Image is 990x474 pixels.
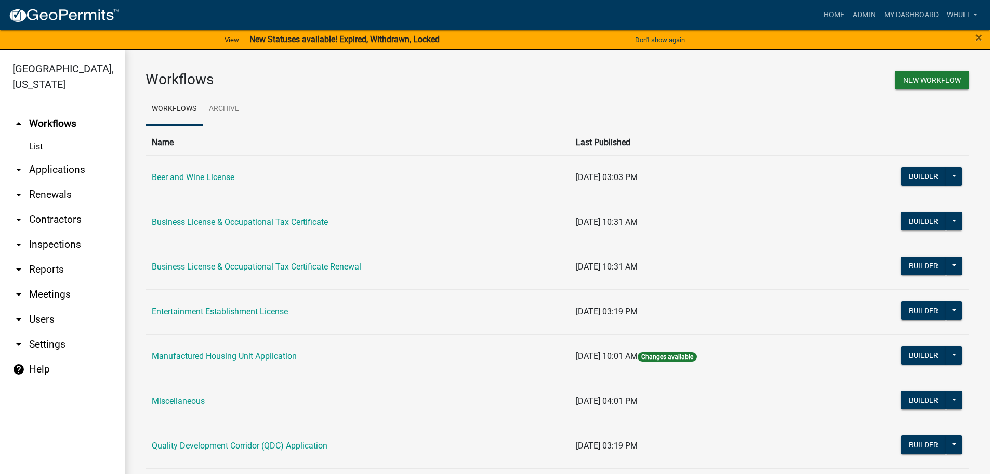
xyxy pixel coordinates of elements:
[12,163,25,176] i: arrow_drop_down
[152,306,288,316] a: Entertainment Establishment License
[152,172,234,182] a: Beer and Wine License
[12,238,25,251] i: arrow_drop_down
[576,262,638,272] span: [DATE] 10:31 AM
[12,213,25,226] i: arrow_drop_down
[943,5,982,25] a: whuff
[146,71,550,88] h3: Workflows
[12,263,25,276] i: arrow_drop_down
[12,363,25,376] i: help
[901,435,946,454] button: Builder
[895,71,969,89] button: New Workflow
[570,130,825,155] th: Last Published
[631,31,689,48] button: Don't show again
[220,31,243,48] a: View
[901,391,946,409] button: Builder
[576,396,638,406] span: [DATE] 04:01 PM
[12,313,25,326] i: arrow_drop_down
[576,441,638,451] span: [DATE] 03:19 PM
[901,212,946,230] button: Builder
[146,93,203,126] a: Workflows
[152,441,327,451] a: Quality Development Corridor (QDC) Application
[152,262,361,272] a: Business License & Occupational Tax Certificate Renewal
[638,352,697,362] span: Changes available
[820,5,849,25] a: Home
[975,31,982,44] button: Close
[152,396,205,406] a: Miscellaneous
[901,301,946,320] button: Builder
[152,217,328,227] a: Business License & Occupational Tax Certificate
[12,338,25,351] i: arrow_drop_down
[12,118,25,130] i: arrow_drop_up
[249,34,440,44] strong: New Statuses available! Expired, Withdrawn, Locked
[146,130,570,155] th: Name
[901,346,946,365] button: Builder
[152,351,297,361] a: Manufactured Housing Unit Application
[203,93,245,126] a: Archive
[849,5,880,25] a: Admin
[576,351,638,361] span: [DATE] 10:01 AM
[12,188,25,201] i: arrow_drop_down
[12,288,25,301] i: arrow_drop_down
[880,5,943,25] a: My Dashboard
[576,306,638,316] span: [DATE] 03:19 PM
[901,257,946,275] button: Builder
[975,30,982,45] span: ×
[576,217,638,227] span: [DATE] 10:31 AM
[576,172,638,182] span: [DATE] 03:03 PM
[901,167,946,186] button: Builder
